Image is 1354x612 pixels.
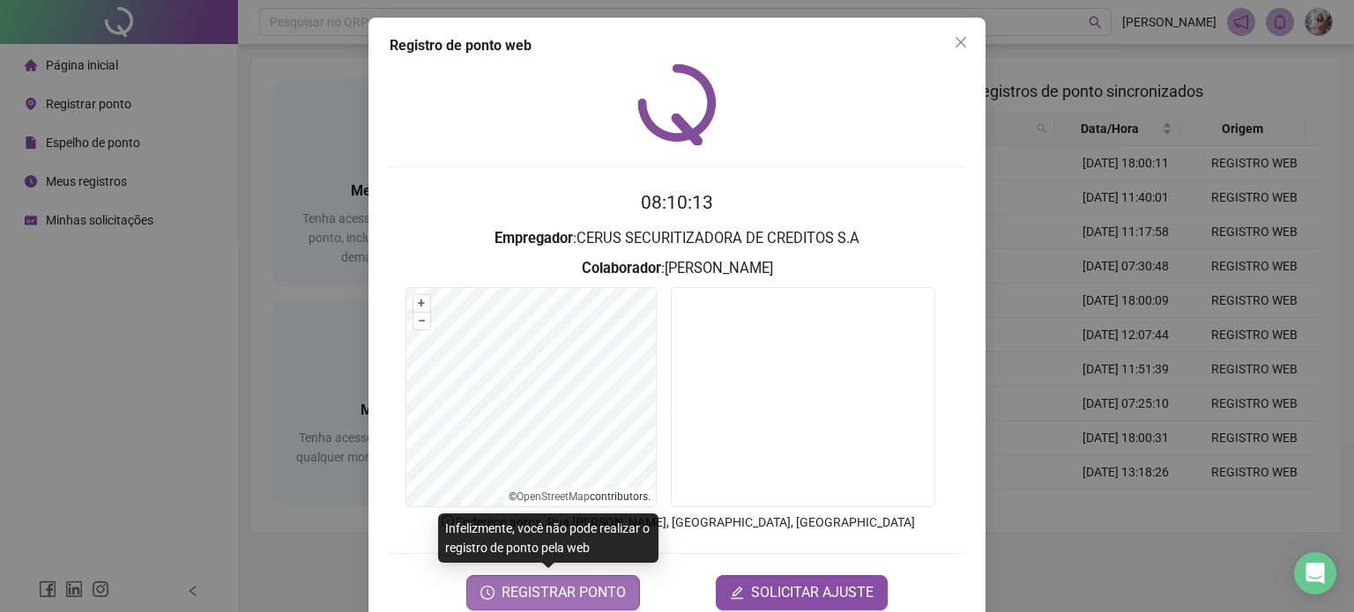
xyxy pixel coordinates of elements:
[502,582,626,603] span: REGISTRAR PONTO
[947,28,975,56] button: Close
[582,260,661,277] strong: Colaborador
[509,490,651,503] li: © contributors.
[390,35,964,56] div: Registro de ponto web
[413,313,430,329] button: –
[637,63,717,145] img: QRPoint
[1294,552,1336,594] div: Open Intercom Messenger
[413,295,430,312] button: +
[495,230,573,247] strong: Empregador
[716,575,888,610] button: editSOLICITAR AJUSTE
[730,586,744,600] span: edit
[641,192,713,213] time: 08:10:13
[438,513,658,563] div: Infelizmente, você não pode realizar o registro de ponto pela web
[954,35,968,49] span: close
[466,575,640,610] button: REGISTRAR PONTO
[390,227,964,250] h3: : CERUS SECURITIZADORA DE CREDITOS S.A
[751,582,874,603] span: SOLICITAR AJUSTE
[517,490,590,503] a: OpenStreetMap
[390,257,964,280] h3: : [PERSON_NAME]
[480,586,495,600] span: clock-circle
[390,512,964,532] p: Endereço aprox. : Rua [PERSON_NAME], [GEOGRAPHIC_DATA], [GEOGRAPHIC_DATA]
